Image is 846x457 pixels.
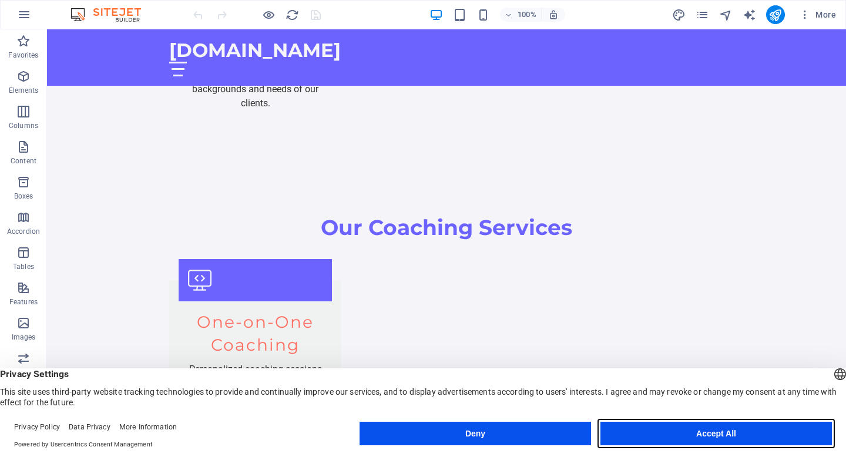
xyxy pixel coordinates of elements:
button: design [672,8,686,22]
p: Favorites [8,51,38,60]
p: Boxes [14,191,33,201]
p: Accordion [7,227,40,236]
i: On resize automatically adjust zoom level to fit chosen device. [548,9,559,20]
p: Elements [9,86,39,95]
p: Tables [13,262,34,271]
i: Reload page [286,8,299,22]
p: Columns [9,121,38,130]
p: Images [12,332,36,342]
i: AI Writer [743,8,756,22]
button: More [794,5,841,24]
i: Navigator [719,8,733,22]
i: Pages (Ctrl+Alt+S) [696,8,709,22]
i: Design (Ctrl+Alt+Y) [672,8,686,22]
p: Features [9,297,38,307]
button: pages [696,8,710,22]
button: Click here to leave preview mode and continue editing [261,8,276,22]
h6: 100% [518,8,536,22]
button: 100% [500,8,542,22]
span: More [799,9,836,21]
i: Publish [768,8,782,22]
button: navigator [719,8,733,22]
button: publish [766,5,785,24]
p: Content [11,156,36,166]
p: Slider [15,368,33,377]
button: reload [285,8,299,22]
button: text_generator [743,8,757,22]
img: Editor Logo [68,8,156,22]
